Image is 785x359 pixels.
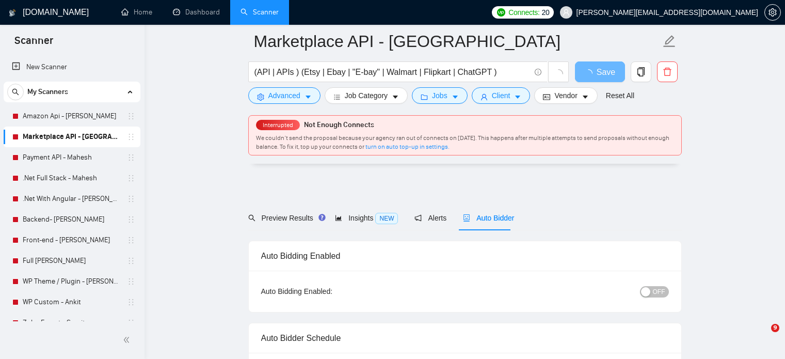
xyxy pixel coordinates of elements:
[12,57,132,77] a: New Scanner
[261,286,397,297] div: Auto Bidding Enabled:
[414,214,446,222] span: Alerts
[597,66,615,79] span: Save
[472,87,531,104] button: userClientcaret-down
[305,93,312,101] span: caret-down
[23,251,121,271] a: Full [PERSON_NAME]
[764,4,781,21] button: setting
[8,88,23,96] span: search
[304,120,374,129] span: Not Enough Connects
[127,133,135,141] span: holder
[542,7,550,18] span: 20
[452,93,459,101] span: caret-down
[663,35,676,48] span: edit
[345,90,388,101] span: Job Category
[497,8,505,17] img: upwork-logo.png
[582,93,589,101] span: caret-down
[554,90,577,101] span: Vendor
[653,286,665,298] span: OFF
[658,67,677,76] span: delete
[764,8,781,17] a: setting
[23,127,121,147] a: Marketplace API - [GEOGRAPHIC_DATA]
[657,61,678,82] button: delete
[173,8,220,17] a: dashboardDashboard
[575,61,625,82] button: Save
[27,82,68,102] span: My Scanners
[765,8,780,17] span: setting
[248,87,321,104] button: settingAdvancedcaret-down
[750,324,775,349] iframe: Intercom live chat
[23,189,121,209] a: .Net With Angular - [PERSON_NAME]
[248,214,255,222] span: search
[606,90,634,101] a: Reset All
[127,277,135,286] span: holder
[23,147,121,168] a: Payment API - Mahesh
[127,174,135,182] span: holder
[392,93,399,101] span: caret-down
[254,66,530,79] input: Search Freelance Jobs...
[412,87,468,104] button: folderJobscaret-down
[23,168,121,189] a: .Net Full Stack - Mahesh
[463,214,470,222] span: robot
[563,9,570,16] span: user
[23,209,121,230] a: Backend- [PERSON_NAME]
[23,292,121,313] a: WP Custom - Ankit
[121,8,152,17] a: homeHome
[514,93,521,101] span: caret-down
[261,241,669,271] div: Auto Bidding Enabled
[463,214,514,222] span: Auto Bidder
[771,324,779,332] span: 9
[23,271,121,292] a: WP Theme / Plugin - [PERSON_NAME]
[257,93,264,101] span: setting
[333,93,341,101] span: bars
[127,112,135,120] span: holder
[127,257,135,265] span: holder
[268,90,300,101] span: Advanced
[261,323,669,353] div: Auto Bidder Schedule
[241,8,279,17] a: searchScanner
[365,143,450,150] a: turn on auto top-up in settings.
[23,106,121,127] a: Amazon Api - [PERSON_NAME]
[123,335,133,345] span: double-left
[317,213,327,222] div: Tooltip anchor
[127,298,135,306] span: holder
[480,93,488,101] span: user
[631,67,651,76] span: copy
[248,214,319,222] span: Preview Results
[23,313,121,333] a: Zoho Expert - Sumit
[335,214,342,222] span: area-chart
[9,5,16,21] img: logo
[127,153,135,162] span: holder
[254,28,661,54] input: Scanner name...
[6,33,61,55] span: Scanner
[325,87,408,104] button: barsJob Categorycaret-down
[127,319,135,327] span: holder
[543,93,550,101] span: idcard
[335,214,398,222] span: Insights
[23,230,121,251] a: Front-end - [PERSON_NAME]
[375,213,398,224] span: NEW
[127,215,135,224] span: holder
[127,195,135,203] span: holder
[7,84,24,100] button: search
[534,87,597,104] button: idcardVendorcaret-down
[127,236,135,244] span: holder
[421,93,428,101] span: folder
[535,69,541,75] span: info-circle
[584,69,597,77] span: loading
[4,57,140,77] li: New Scanner
[260,121,296,129] span: Interrupted
[432,90,447,101] span: Jobs
[492,90,510,101] span: Client
[414,214,422,222] span: notification
[554,69,563,79] span: loading
[631,61,651,82] button: copy
[256,134,669,150] span: We couldn’t send the proposal because your agency ran out of connects on [DATE]. This happens aft...
[508,7,539,18] span: Connects:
